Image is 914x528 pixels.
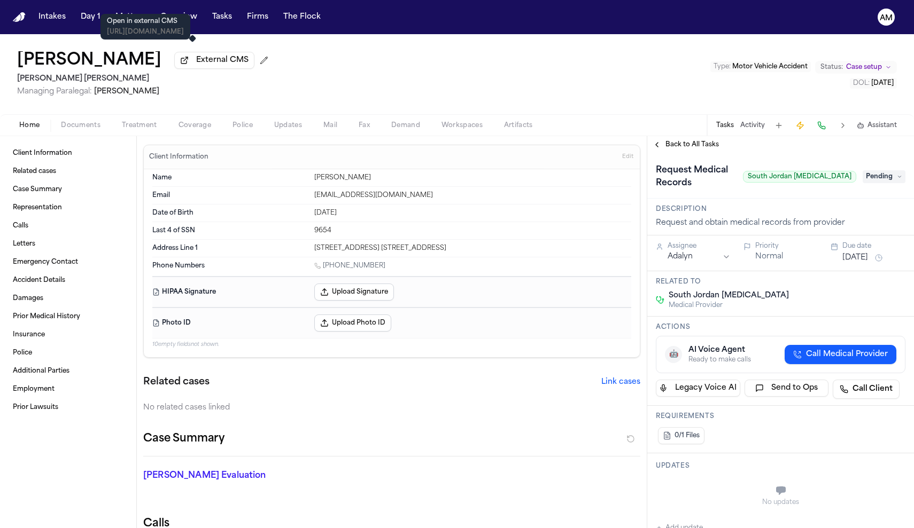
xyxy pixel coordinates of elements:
button: Tasks [716,121,734,130]
button: 0/1 Files [658,427,704,444]
span: South Jordan [MEDICAL_DATA] [669,290,789,301]
img: Finch Logo [13,12,26,22]
button: Upload Photo ID [314,314,391,332]
button: Normal [755,251,783,262]
p: Open in external CMS [107,17,184,26]
button: Matters [111,7,150,27]
h2: [PERSON_NAME] [PERSON_NAME] [17,73,273,85]
a: Damages [9,290,128,307]
div: [STREET_ADDRESS] [STREET_ADDRESS] [314,244,631,253]
button: Overview [156,7,202,27]
dt: Photo ID [152,314,308,332]
div: [PERSON_NAME] [314,174,631,182]
span: Pending [863,170,905,183]
h3: Related to [656,278,905,286]
div: No related cases linked [143,403,640,413]
span: Type : [714,64,731,70]
span: Fax [359,121,370,130]
h2: Related cases [143,375,210,390]
button: Make a Call [814,118,829,133]
a: Prior Medical History [9,308,128,325]
a: Letters [9,235,128,253]
button: Tasks [208,7,236,27]
span: Demand [391,121,420,130]
dt: Email [152,191,308,200]
dt: Address Line 1 [152,244,308,253]
dt: Last 4 of SSN [152,226,308,235]
a: Call Client [833,380,900,399]
span: Case setup [846,63,882,72]
span: Police [233,121,253,130]
span: Managing Paralegal: [17,88,92,96]
button: Firms [243,7,273,27]
div: Priority [755,242,818,250]
a: Emergency Contact [9,254,128,271]
button: Create Immediate Task [793,118,808,133]
div: Due date [842,242,905,250]
span: Status: [820,63,843,72]
h3: Requirements [656,412,905,421]
h3: Client Information [147,153,211,161]
span: Mail [323,121,337,130]
h3: Updates [656,462,905,470]
span: Updates [274,121,302,130]
button: Activity [740,121,765,130]
a: Call 1 (435) 820-0204 [314,262,385,270]
button: Edit Type: Motor Vehicle Accident [710,61,811,72]
span: 🤖 [669,349,678,360]
button: Edit matter name [17,51,161,70]
a: Representation [9,199,128,216]
span: [DATE] [871,80,894,86]
div: Ready to make calls [688,356,751,364]
dt: Name [152,174,308,182]
a: Accident Details [9,272,128,289]
button: Day 1 [76,7,105,27]
span: 0/1 Files [675,431,700,440]
span: Assistant [867,121,897,130]
span: External CMS [196,55,249,66]
button: Send to Ops [745,380,829,397]
span: Call Medical Provider [806,349,888,360]
a: Related cases [9,163,128,180]
a: Police [9,344,128,361]
p: 10 empty fields not shown. [152,341,631,349]
span: Artifacts [504,121,533,130]
div: Request and obtain medical records from provider [656,218,905,228]
span: Edit [622,153,633,161]
button: Call Medical Provider [785,345,896,364]
a: Insurance [9,326,128,343]
button: Legacy Voice AI [656,380,740,397]
div: 9654 [314,226,631,235]
p: [PERSON_NAME] Evaluation [143,469,300,482]
div: [EMAIL_ADDRESS][DOMAIN_NAME] [314,191,631,200]
button: Assistant [857,121,897,130]
button: Add Task [771,118,786,133]
a: Client Information [9,145,128,162]
span: Workspaces [441,121,483,130]
a: Calls [9,217,128,234]
span: Motor Vehicle Accident [732,64,808,70]
span: Phone Numbers [152,262,205,270]
a: Home [13,12,26,22]
span: South Jordan [MEDICAL_DATA] [743,171,856,183]
p: [URL][DOMAIN_NAME] [107,28,184,36]
div: Assignee [668,242,731,250]
dt: Date of Birth [152,209,308,217]
button: External CMS [174,52,254,69]
button: Back to All Tasks [647,140,724,149]
dt: HIPAA Signature [152,283,308,301]
span: Back to All Tasks [665,140,719,149]
button: Upload Signature [314,283,394,301]
h3: Actions [656,323,905,332]
button: Edit [619,148,637,166]
span: DOL : [853,80,870,86]
div: [DATE] [314,209,631,217]
span: Medical Provider [669,301,789,310]
span: Documents [61,121,100,130]
button: Intakes [34,7,70,27]
span: Treatment [122,121,157,130]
